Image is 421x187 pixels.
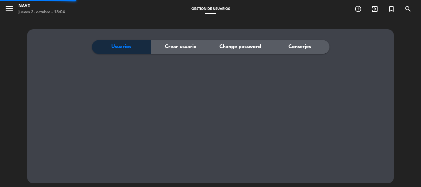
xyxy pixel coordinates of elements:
button: menu [5,4,14,15]
span: Usuarios [111,43,131,51]
span: Crear usuario [165,43,197,51]
i: search [404,5,412,13]
div: jueves 2. octubre - 13:04 [18,9,65,15]
i: add_circle_outline [354,5,362,13]
span: Conserjes [288,43,311,51]
i: turned_in_not [388,5,395,13]
i: exit_to_app [371,5,378,13]
span: Change password [219,43,261,51]
div: Nave [18,3,65,9]
i: menu [5,4,14,13]
span: Gestión de usuarios [188,7,233,11]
